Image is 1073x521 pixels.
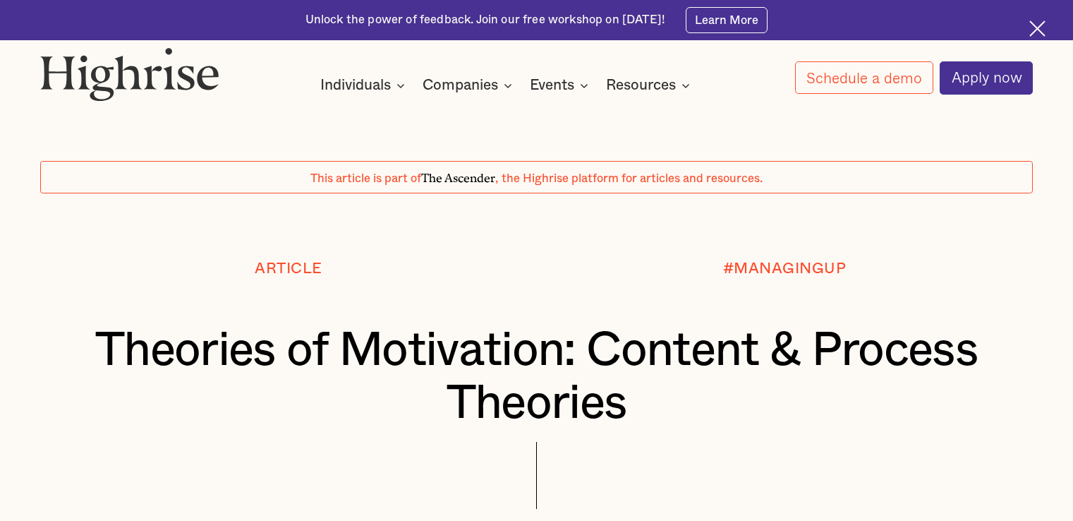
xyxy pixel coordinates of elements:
div: Individuals [320,77,409,94]
a: Apply now [940,61,1033,95]
div: Resources [606,77,694,94]
div: Article [255,260,322,277]
h1: Theories of Motivation: Content & Process Theories [82,324,992,429]
div: #MANAGINGUP [723,260,847,277]
div: Companies [423,77,516,94]
span: The Ascender [421,169,495,183]
span: This article is part of [310,173,421,184]
a: Schedule a demo [795,61,933,94]
div: Companies [423,77,498,94]
div: Events [530,77,574,94]
div: Resources [606,77,676,94]
img: Highrise logo [40,47,219,102]
div: Unlock the power of feedback. Join our free workshop on [DATE]! [305,12,665,28]
div: Individuals [320,77,391,94]
div: Events [530,77,593,94]
img: Cross icon [1029,20,1045,37]
span: , the Highrise platform for articles and resources. [495,173,763,184]
a: Learn More [686,7,768,32]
